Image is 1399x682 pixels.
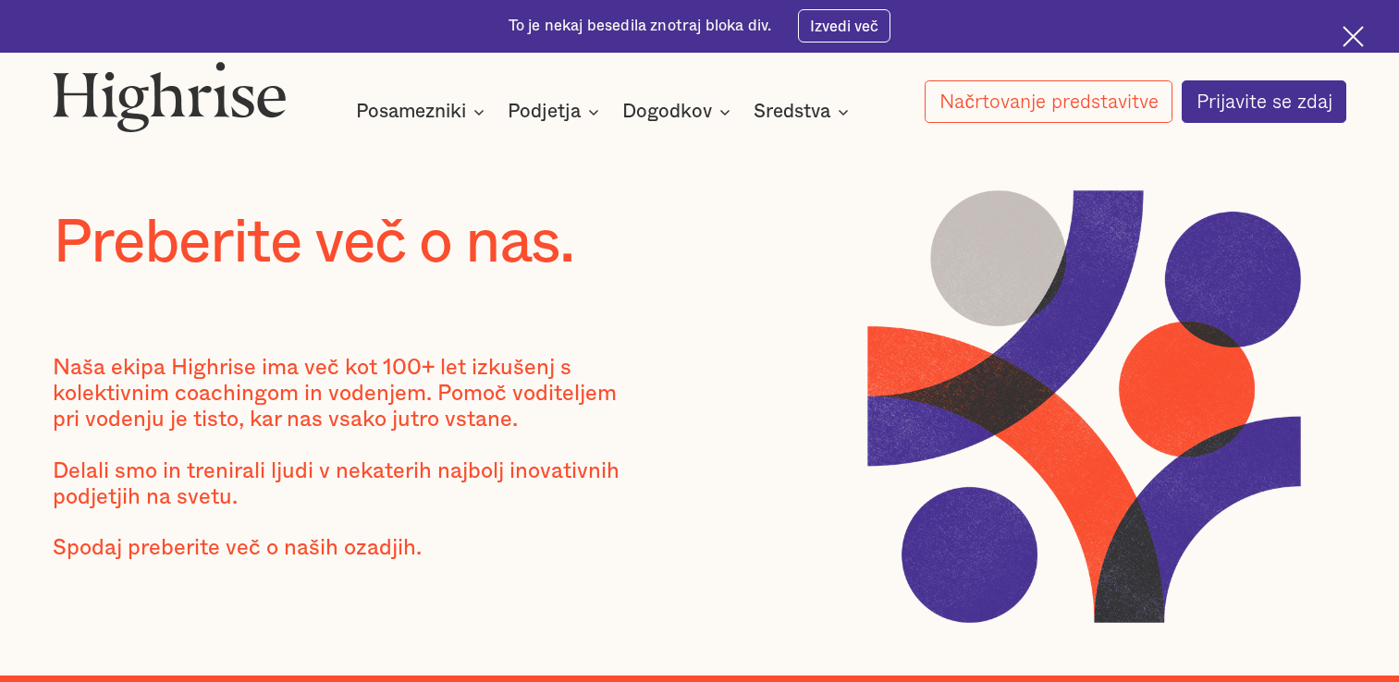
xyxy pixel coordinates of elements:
[356,101,490,123] div: Posamezniki
[509,16,771,37] div: To je nekaj besedila znotraj bloka div.
[356,101,466,123] div: Posamezniki
[508,101,605,123] div: Podjetja
[925,80,1172,123] a: Načrtovanje predstavitve
[798,9,891,43] a: Izvedi več
[622,101,712,123] div: Dogodkov
[754,101,854,123] div: Sredstva
[1182,80,1347,123] a: Prijavite se zdaj
[53,356,648,588] div: Naša ekipa Highrise ima več kot 100+ let izkušenj s kolektivnim coachingom in vodenjem. Pomoč vod...
[754,101,830,123] div: Sredstva
[508,101,581,123] div: Podjetja
[53,210,700,277] h1: Preberite več o nas.
[53,61,287,131] img: Logotip Highrise
[622,101,736,123] div: Dogodkov
[1343,26,1364,47] img: Ikona križca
